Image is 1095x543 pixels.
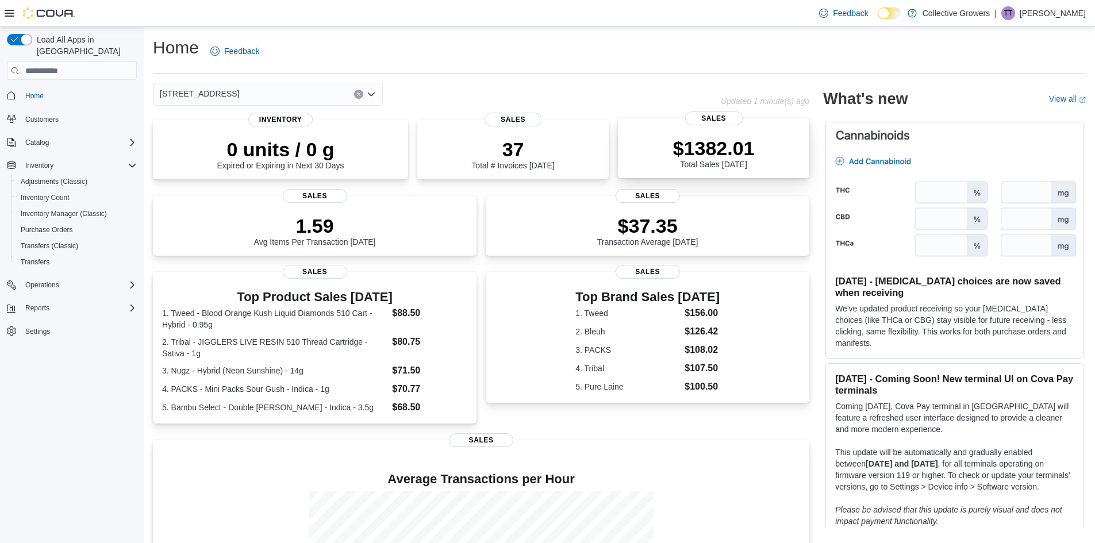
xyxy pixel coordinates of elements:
span: Reports [21,301,137,315]
span: Adjustments (Classic) [21,177,87,186]
span: Inventory Manager (Classic) [16,207,137,221]
a: Inventory Count [16,191,74,205]
button: Inventory Manager (Classic) [11,206,141,222]
h3: [DATE] - Coming Soon! New terminal UI on Cova Pay terminals [835,373,1074,396]
span: Feedback [833,7,868,19]
button: Adjustments (Classic) [11,174,141,190]
button: Transfers [11,254,141,270]
dt: 2. Tribal - JIGGLERS LIVE RESIN 510 Thread Cartridge - Sativa - 1g [162,336,387,359]
span: Purchase Orders [16,223,137,237]
dt: 4. PACKS - Mini Packs Sour Gush - Indica - 1g [162,383,387,395]
span: Transfers [16,255,137,269]
p: [PERSON_NAME] [1020,6,1086,20]
span: Transfers (Classic) [21,241,78,251]
button: Reports [2,300,141,316]
button: Customers [2,111,141,128]
a: Feedback [814,2,873,25]
dd: $80.75 [392,335,467,349]
button: Settings [2,323,141,340]
dt: 2. Bleuh [575,326,680,337]
a: Home [21,89,48,103]
a: Adjustments (Classic) [16,175,92,188]
h1: Home [153,36,199,59]
span: [STREET_ADDRESS] [160,87,239,101]
h3: Top Product Sales [DATE] [162,290,467,304]
a: Purchase Orders [16,223,78,237]
dd: $126.42 [685,325,720,338]
button: Operations [2,277,141,293]
div: Total # Invoices [DATE] [471,138,554,170]
span: Purchase Orders [21,225,73,234]
p: 37 [471,138,554,161]
span: Feedback [224,45,259,57]
button: Clear input [354,90,363,99]
span: Sales [283,189,347,203]
p: 0 units / 0 g [217,138,344,161]
span: Settings [25,327,50,336]
span: Load All Apps in [GEOGRAPHIC_DATA] [32,34,137,57]
span: Inventory [25,161,53,170]
h4: Average Transactions per Hour [162,472,800,486]
p: $37.35 [597,214,698,237]
strong: [DATE] and [DATE] [866,459,938,468]
span: Operations [25,280,59,290]
span: Inventory [21,159,137,172]
dt: 1. Tweed - Blood Orange Kush Liquid Diamonds 510 Cart - Hybrid - 0.95g [162,307,387,330]
span: Transfers (Classic) [16,239,137,253]
a: Transfers (Classic) [16,239,83,253]
a: Settings [21,325,55,338]
dt: 5. Bambu Select - Double [PERSON_NAME] - Indica - 3.5g [162,402,387,413]
button: Home [2,87,141,103]
button: Purchase Orders [11,222,141,238]
dd: $68.50 [392,400,467,414]
button: Reports [21,301,54,315]
dd: $70.77 [392,382,467,396]
dd: $156.00 [685,306,720,320]
a: Customers [21,113,63,126]
em: Please be advised that this update is purely visual and does not impact payment functionality. [835,505,1062,526]
span: Settings [21,324,137,338]
p: This update will be automatically and gradually enabled between , for all terminals operating on ... [835,446,1074,492]
span: Reports [25,303,49,313]
svg: External link [1079,97,1086,103]
dd: $107.50 [685,361,720,375]
span: Sales [283,265,347,279]
dd: $100.50 [685,380,720,394]
dd: $88.50 [392,306,467,320]
span: Home [25,91,44,101]
p: $1382.01 [673,137,755,160]
dt: 1. Tweed [575,307,680,319]
dt: 3. PACKS [575,344,680,356]
span: Catalog [25,138,49,147]
span: Inventory Count [21,193,70,202]
nav: Complex example [7,82,137,369]
p: Coming [DATE], Cova Pay terminal in [GEOGRAPHIC_DATA] will feature a refreshed user interface des... [835,400,1074,435]
button: Transfers (Classic) [11,238,141,254]
span: Sales [616,189,680,203]
p: Collective Growers [923,6,990,20]
span: Transfers [21,257,49,267]
div: Expired or Expiring in Next 30 Days [217,138,344,170]
p: Updated 1 minute(s) ago [721,97,809,106]
button: Inventory [2,157,141,174]
span: Sales [485,113,542,126]
button: Open list of options [367,90,376,99]
h3: Top Brand Sales [DATE] [575,290,720,304]
span: Catalog [21,136,137,149]
button: Inventory Count [11,190,141,206]
a: Transfers [16,255,54,269]
button: Catalog [21,136,53,149]
dt: 3. Nugz - Hybrid (Neon Sunshine) - 14g [162,365,387,376]
span: Sales [616,265,680,279]
span: Sales [449,433,513,447]
span: Inventory [248,113,313,126]
dt: 5. Pure Laine [575,381,680,392]
span: Home [21,88,137,102]
a: Feedback [206,40,264,63]
div: Tanner Talwar [1001,6,1015,20]
div: Total Sales [DATE] [673,137,755,169]
h2: What's new [823,90,908,108]
a: Inventory Manager (Classic) [16,207,112,221]
a: View allExternal link [1049,94,1086,103]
